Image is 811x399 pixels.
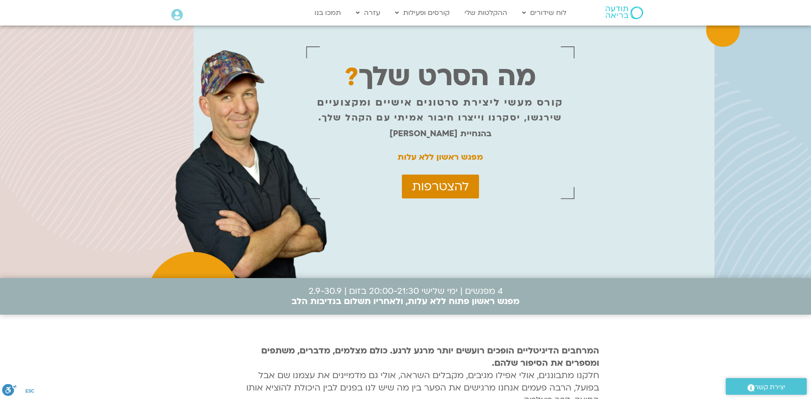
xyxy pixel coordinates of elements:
a: תמכו בנו [310,5,345,21]
strong: בהנחיית [PERSON_NAME] [390,128,491,139]
span: ? [345,60,358,94]
p: 4 מפגשים | ימי שלישי 20:00-21:30 בזום | 2.9-30.9 [291,286,520,307]
a: לוח שידורים [518,5,571,21]
a: יצירת קשר [726,378,807,395]
a: להצטרפות [402,175,479,198]
a: קורסים ופעילות [391,5,454,21]
p: קורס מעשי ליצירת סרטונים אישיים ומקצועיים [317,97,563,108]
span: להצטרפות [412,180,469,193]
p: מה הסרט שלך [345,72,536,83]
strong: מפגש ראשון ללא עלות [398,152,483,163]
span: יצירת קשר [755,382,785,393]
strong: המרחבים הדיגיטליים הופכים רועשים יותר מרגע לרגע. כולם מצלמים, מדברים, משתפים ומספרים את הסיפור שלהם. [261,345,599,369]
a: עזרה [352,5,384,21]
b: מפגש ראשון פתוח ללא עלות, ולאחריו תשלום בנדיבות הלב [291,296,520,307]
a: ההקלטות שלי [460,5,511,21]
p: שירגשו, יסקרנו וייצרו חיבור אמיתי עם הקהל שלך. [318,112,562,123]
img: תודעה בריאה [606,6,643,19]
